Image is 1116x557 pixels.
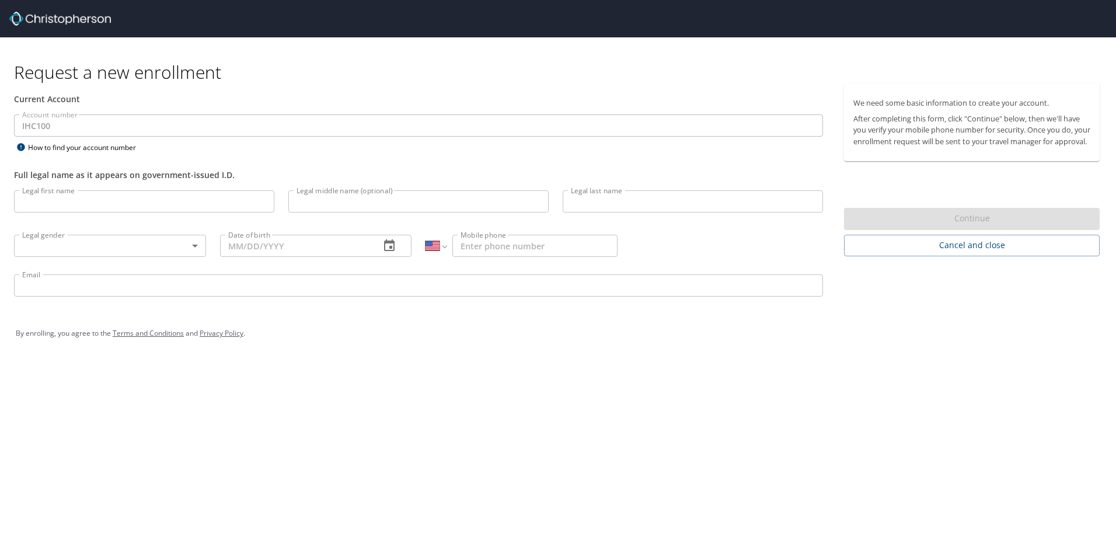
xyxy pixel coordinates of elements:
div: Current Account [14,93,823,105]
div: ​ [14,235,206,257]
img: cbt logo [9,12,111,26]
a: Privacy Policy [200,328,243,338]
span: Cancel and close [853,238,1090,253]
button: Cancel and close [844,235,1100,256]
p: We need some basic information to create your account. [853,98,1090,109]
h1: Request a new enrollment [14,61,1109,83]
div: Full legal name as it appears on government-issued I.D. [14,169,823,181]
a: Terms and Conditions [113,328,184,338]
div: By enrolling, you agree to the and . [16,319,1100,348]
div: How to find your account number [14,140,160,155]
input: MM/DD/YYYY [220,235,371,257]
p: After completing this form, click "Continue" below, then we'll have you verify your mobile phone ... [853,113,1090,147]
input: Enter phone number [452,235,618,257]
